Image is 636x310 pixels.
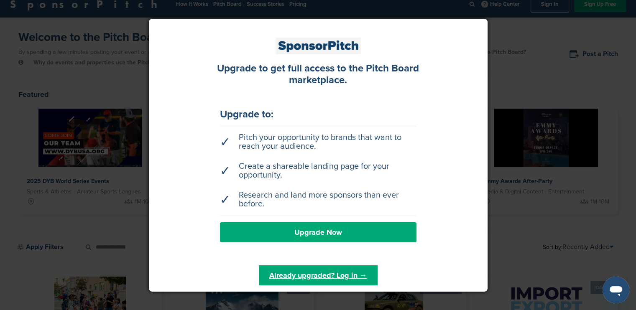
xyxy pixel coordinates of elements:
a: Upgrade Now [220,222,416,242]
span: ✓ [220,196,230,204]
li: Pitch your opportunity to brands that want to reach your audience. [220,129,416,155]
span: ✓ [220,167,230,175]
a: Already upgraded? Log in → [259,265,378,285]
li: Research and land more sponsors than ever before. [220,187,416,213]
iframe: Button to launch messaging window [603,277,629,303]
div: Upgrade to get full access to the Pitch Board marketplace. [207,63,429,87]
a: Close [480,13,493,26]
li: Create a shareable landing page for your opportunity. [220,158,416,184]
span: ✓ [220,138,230,147]
div: Upgrade to: [220,109,416,119]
